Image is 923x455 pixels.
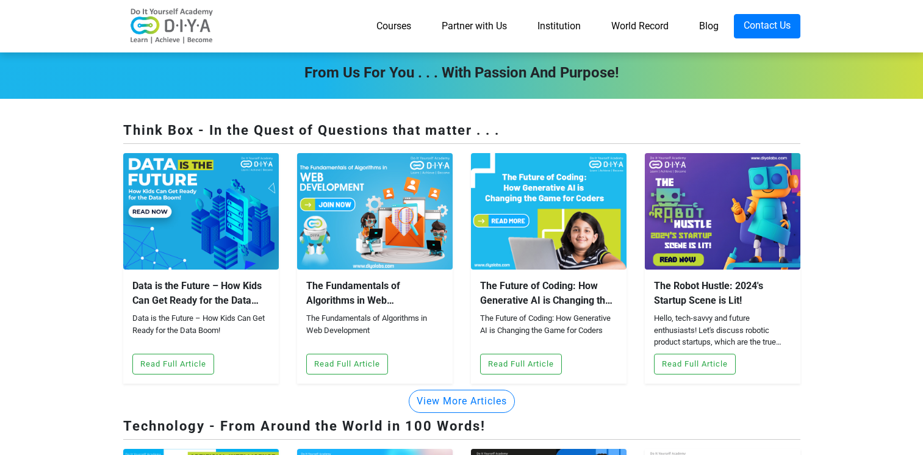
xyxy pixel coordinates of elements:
[654,357,736,369] a: Read Full Article
[654,354,736,374] button: Read Full Article
[480,357,562,369] a: Read Full Article
[645,153,800,270] img: blog-2023121842428.jpg
[480,354,562,374] button: Read Full Article
[123,153,279,270] img: blog-2024120862518.jpg
[409,395,515,406] a: View More Articles
[297,153,453,270] img: blog-2024042853928.jpg
[654,312,791,349] div: Hello, tech-savvy and future enthusiasts! Let's discuss robotic product startups, which are the t...
[361,14,426,38] a: Courses
[522,14,596,38] a: Institution
[132,279,270,308] div: Data is the Future – How Kids Can Get Ready for the Data Boom!
[480,279,617,308] div: The Future of Coding: How Generative AI is Changing the Game for Coders
[480,312,617,349] div: The Future of Coding: How Generative AI is Changing the Game for Coders
[114,62,810,84] div: From Us For You . . . with Passion and Purpose!
[123,416,800,440] div: Technology - From Around the World in 100 Words!
[471,153,627,270] img: blog-2024042095551.jpg
[596,14,684,38] a: World Record
[123,120,800,144] div: Think Box - In the Quest of Questions that matter . . .
[306,312,444,349] div: The Fundamentals of Algorithms in Web Development
[132,357,214,369] a: Read Full Article
[684,14,734,38] a: Blog
[409,390,515,413] button: View More Articles
[734,14,800,38] a: Contact Us
[306,279,444,308] div: The Fundamentals of Algorithms in Web Development
[306,357,388,369] a: Read Full Article
[132,312,270,349] div: Data is the Future – How Kids Can Get Ready for the Data Boom!
[654,279,791,308] div: The Robot Hustle: 2024's Startup Scene is Lit!
[132,354,214,374] button: Read Full Article
[426,14,522,38] a: Partner with Us
[306,354,388,374] button: Read Full Article
[123,8,221,45] img: logo-v2.png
